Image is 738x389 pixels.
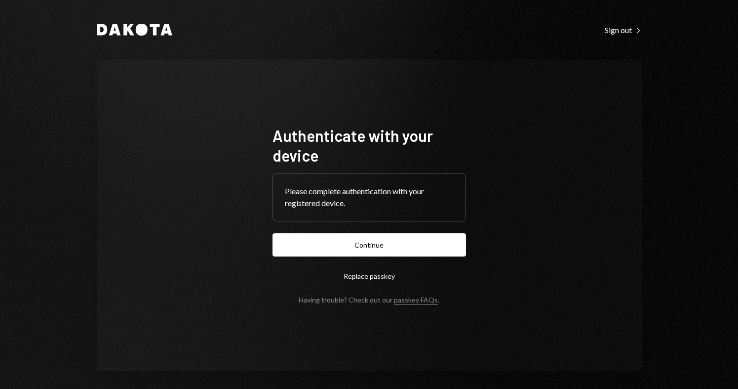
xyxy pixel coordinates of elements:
[394,296,438,305] a: passkey FAQs
[272,233,466,257] button: Continue
[299,296,439,304] div: Having trouble? Check out our .
[285,185,454,209] div: Please complete authentication with your registered device.
[272,264,466,288] button: Replace passkey
[605,25,642,35] div: Sign out
[272,126,466,165] h1: Authenticate with your device
[605,24,642,35] a: Sign out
